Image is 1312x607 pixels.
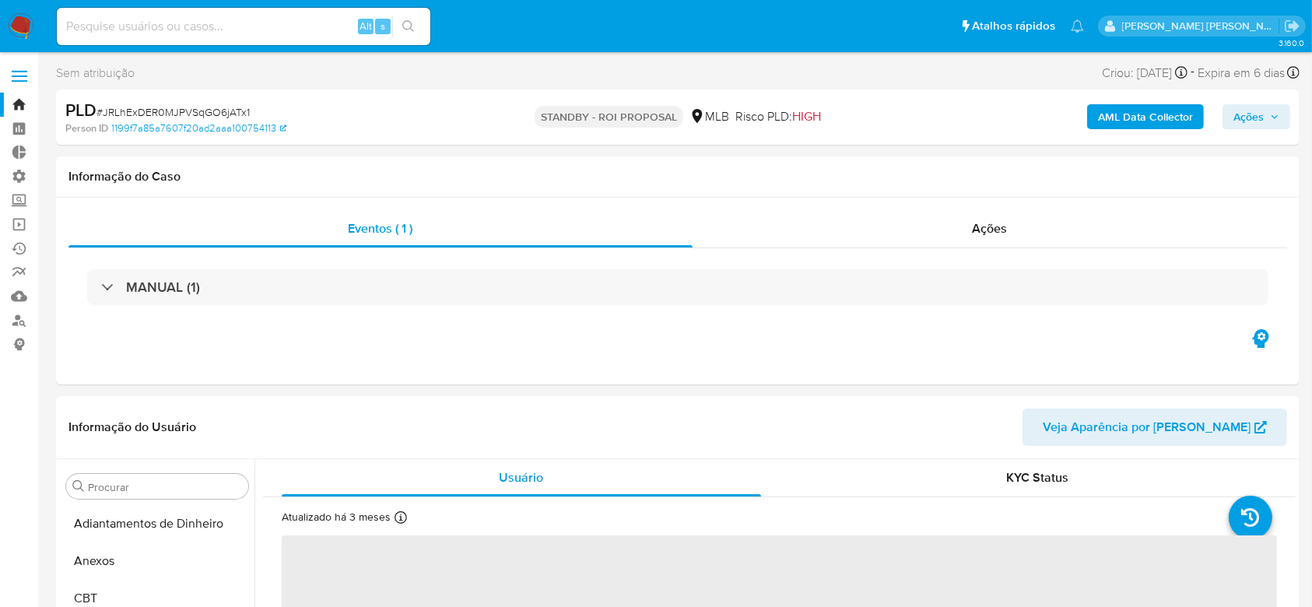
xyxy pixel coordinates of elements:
[65,97,96,122] b: PLD
[1191,62,1194,83] span: -
[535,106,683,128] p: STANDBY - ROI PROPOSAL
[392,16,424,37] button: search-icon
[68,419,196,435] h1: Informação do Usuário
[973,219,1008,237] span: Ações
[360,19,372,33] span: Alt
[111,121,286,135] a: 1199f7a85a7607f20ad2aaa100754113
[57,16,430,37] input: Pesquise usuários ou casos...
[1006,468,1068,486] span: KYC Status
[1284,18,1300,34] a: Sair
[1043,409,1251,446] span: Veja Aparência por [PERSON_NAME]
[88,480,242,494] input: Procurar
[65,121,108,135] b: Person ID
[972,18,1055,34] span: Atalhos rápidos
[735,108,821,125] span: Risco PLD:
[349,219,413,237] span: Eventos ( 1 )
[792,107,821,125] span: HIGH
[68,169,1287,184] h1: Informação do Caso
[1098,104,1193,129] b: AML Data Collector
[1023,409,1287,446] button: Veja Aparência por [PERSON_NAME]
[60,505,254,542] button: Adiantamentos de Dinheiro
[87,269,1268,305] div: MANUAL (1)
[56,65,135,82] span: Sem atribuição
[1122,19,1279,33] p: andrea.asantos@mercadopago.com.br
[126,279,200,296] h3: MANUAL (1)
[499,468,543,486] span: Usuário
[1087,104,1204,129] button: AML Data Collector
[381,19,385,33] span: s
[282,510,391,525] p: Atualizado há 3 meses
[1102,62,1187,83] div: Criou: [DATE]
[1198,65,1285,82] span: Expira em 6 dias
[1233,104,1264,129] span: Ações
[60,542,254,580] button: Anexos
[689,108,729,125] div: MLB
[72,480,85,493] button: Procurar
[1223,104,1290,129] button: Ações
[96,104,250,120] span: # JRLhExDER0MJPVSqGO6jATx1
[1071,19,1084,33] a: Notificações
